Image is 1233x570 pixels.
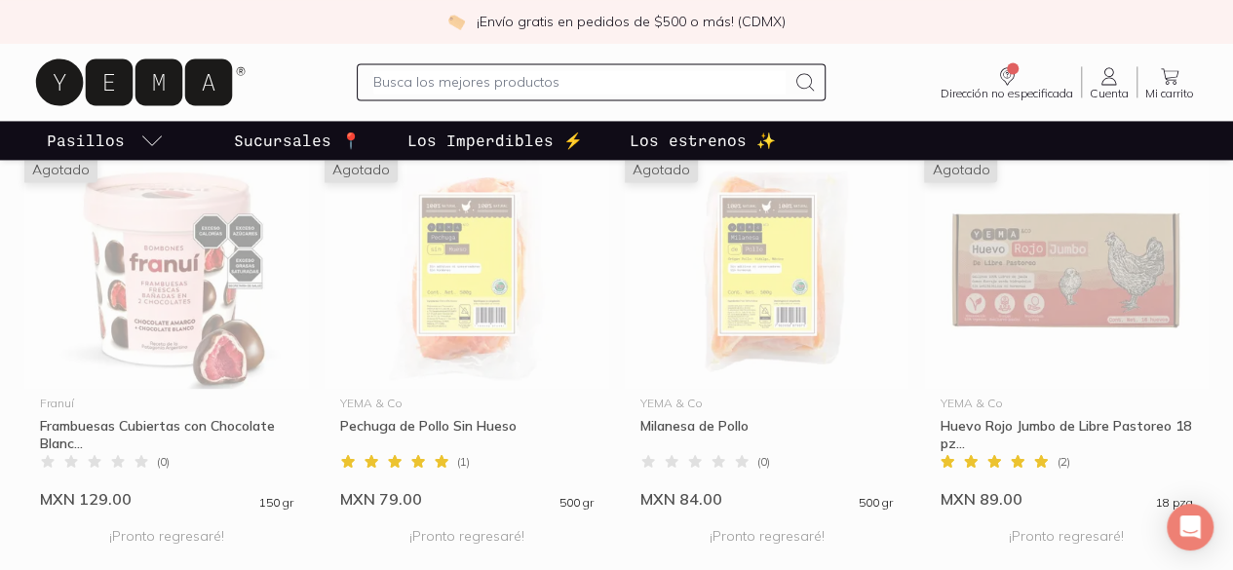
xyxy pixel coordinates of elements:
p: Los estrenos ✨ [630,129,776,152]
div: Milanesa de Pollo [640,416,894,451]
span: Dirección no especificada [941,88,1073,99]
div: Frambuesas Cubiertas con Chocolate Blanc... [40,416,293,451]
img: Huevo Rojo Jumbo de Libre Pastoreo 18 pzas [924,149,1209,389]
span: MXN 89.00 [940,488,1021,508]
a: pasillo-todos-link [43,121,168,160]
div: YEMA & Co [940,397,1193,408]
span: 500 gr [859,496,893,508]
a: Dirección no especificada [933,64,1081,99]
span: MXN 129.00 [40,488,132,508]
p: ¡Pronto regresaré! [640,515,894,554]
input: Busca los mejores productos [373,70,785,94]
a: Pechuga de Pollo Sin HuesoAgotadoYEMA & CoPechuga de Pollo Sin Hueso(1)MXN 79.00500 gr [325,149,609,508]
a: Sucursales 📍 [230,121,365,160]
a: Mi carrito [1137,64,1202,99]
span: Mi carrito [1145,88,1194,99]
span: 150 gr [259,496,293,508]
p: ¡Pronto regresaré! [340,515,594,554]
p: ¡Pronto regresaré! [940,515,1193,554]
img: Milanesa de Pollo [625,149,909,389]
a: Milanesa de PolloAgotadoYEMA & CoMilanesa de Pollo(0)MXN 84.00500 gr [625,149,909,508]
img: check [447,13,465,30]
div: YEMA & Co [640,397,894,408]
a: Frambuesas Cubiertas con Chocolate Blanco y Chocolate AmargoAgotadoFranuíFrambuesas Cubiertas con... [24,149,309,508]
span: 18 pza [1156,496,1193,508]
a: Cuenta [1082,64,1137,99]
p: ¡Envío gratis en pedidos de $500 o más! (CDMX) [477,12,786,31]
div: Franuí [40,397,293,408]
span: 500 gr [559,496,594,508]
span: ( 2 ) [1057,455,1069,467]
span: Agotado [924,157,997,182]
span: Agotado [325,157,398,182]
div: Open Intercom Messenger [1167,504,1214,551]
a: Los Imperdibles ⚡️ [404,121,587,160]
span: Agotado [24,157,97,182]
span: ( 0 ) [157,455,170,467]
p: ¡Pronto regresaré! [40,515,293,554]
a: Los estrenos ✨ [626,121,780,160]
p: Sucursales 📍 [234,129,361,152]
p: Los Imperdibles ⚡️ [407,129,583,152]
span: ( 0 ) [757,455,770,467]
span: MXN 79.00 [340,488,422,508]
p: Pasillos [47,129,125,152]
div: YEMA & Co [340,397,594,408]
span: ( 1 ) [457,455,470,467]
div: Huevo Rojo Jumbo de Libre Pastoreo 18 pz... [940,416,1193,451]
div: Pechuga de Pollo Sin Hueso [340,416,594,451]
img: Frambuesas Cubiertas con Chocolate Blanco y Chocolate Amargo [24,149,309,389]
span: Agotado [625,157,698,182]
img: Pechuga de Pollo Sin Hueso [325,149,609,389]
span: Cuenta [1090,88,1129,99]
a: Huevo Rojo Jumbo de Libre Pastoreo 18 pzasAgotadoYEMA & CoHuevo Rojo Jumbo de Libre Pastoreo 18 p... [924,149,1209,508]
span: MXN 84.00 [640,488,722,508]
